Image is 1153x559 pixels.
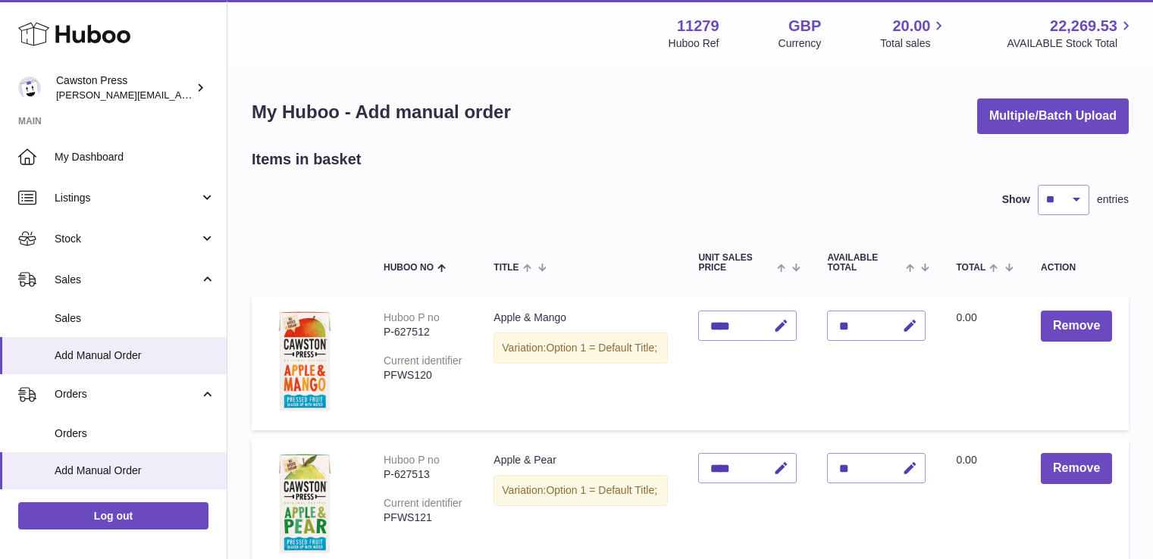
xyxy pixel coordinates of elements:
div: Huboo P no [384,454,440,466]
h1: My Huboo - Add manual order [252,100,511,124]
span: My Dashboard [55,150,215,164]
span: AVAILABLE Stock Total [1007,36,1135,51]
span: Stock [55,232,199,246]
h2: Items in basket [252,149,362,170]
span: Add Manual Order [55,348,215,363]
div: Cawston Press [56,73,193,102]
img: Apple & Pear [267,453,343,554]
a: Log out [18,502,208,529]
div: Huboo Ref [669,36,719,51]
strong: GBP [788,16,821,36]
div: Current identifier [384,354,462,367]
span: Huboo no [384,263,434,273]
td: Apple & Mango [478,295,683,430]
span: 22,269.53 [1050,16,1117,36]
div: Variation: [493,475,668,506]
span: Unit Sales Price [698,253,773,273]
div: Variation: [493,333,668,364]
span: Option 1 = Default Title; [546,484,657,496]
button: Multiple/Batch Upload [977,98,1129,134]
div: P-627512 [384,325,463,339]
button: Remove [1041,453,1112,484]
span: Sales [55,273,199,287]
span: Option 1 = Default Title; [546,342,657,354]
div: PFWS121 [384,511,463,525]
span: Listings [55,191,199,205]
span: 20.00 [892,16,930,36]
img: thomas.carson@cawstonpress.com [18,77,41,99]
strong: 11279 [677,16,719,36]
label: Show [1002,192,1030,207]
span: [PERSON_NAME][EMAIL_ADDRESS][PERSON_NAME][DOMAIN_NAME] [56,89,385,101]
span: Total sales [880,36,948,51]
span: 0.00 [956,454,976,466]
div: Action [1041,263,1114,273]
span: Sales [55,311,215,326]
span: AVAILABLE Total [827,253,902,273]
div: PFWS120 [384,368,463,383]
span: Total [956,263,985,273]
div: Currency [779,36,822,51]
button: Remove [1041,311,1112,342]
span: Title [493,263,519,273]
a: 22,269.53 AVAILABLE Stock Total [1007,16,1135,51]
div: Huboo P no [384,311,440,323]
img: Apple & Mango [267,311,343,411]
a: 20.00 Total sales [880,16,948,51]
span: entries [1097,192,1129,207]
span: 0.00 [956,311,976,323]
span: Orders [55,426,215,441]
div: Current identifier [384,497,462,509]
span: Add Manual Order [55,464,215,478]
div: P-627513 [384,467,463,482]
span: Orders [55,387,199,401]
